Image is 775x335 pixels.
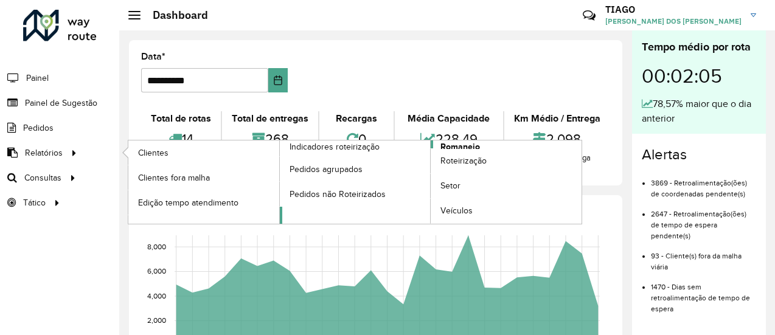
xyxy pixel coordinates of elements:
div: Total de rotas [144,111,218,126]
h4: Alertas [642,146,756,164]
a: Edição tempo atendimento [128,190,279,215]
h3: TIAGO [605,4,742,15]
span: Pedidos [23,122,54,134]
div: Total de entregas [225,111,315,126]
li: 93 - Cliente(s) fora da malha viária [651,241,756,272]
div: 268 [225,126,315,152]
text: 2,000 [147,317,166,325]
span: Painel de Sugestão [25,97,97,109]
div: 78,57% maior que o dia anterior [642,97,756,126]
h2: Dashboard [141,9,208,22]
span: Painel [26,72,49,85]
div: 2,098 [507,126,607,152]
span: [PERSON_NAME] DOS [PERSON_NAME] [605,16,742,27]
span: Tático [23,196,46,209]
div: Km Médio / Entrega [507,111,607,126]
a: Clientes fora malha [128,165,279,190]
a: Roteirização [431,149,582,173]
span: Edição tempo atendimento [138,196,238,209]
a: Indicadores roteirização [128,140,431,224]
span: Clientes fora malha [138,171,210,184]
text: 8,000 [147,243,166,250]
li: 1470 - Dias sem retroalimentação de tempo de espera [651,272,756,314]
a: Pedidos não Roteirizados [280,182,431,206]
li: 3869 - Retroalimentação(ões) de coordenadas pendente(s) [651,168,756,199]
text: 4,000 [147,292,166,300]
a: Clientes [128,140,279,165]
button: Choose Date [268,68,288,92]
span: Pedidos não Roteirizados [290,188,386,201]
text: 6,000 [147,268,166,275]
div: 00:02:05 [642,55,756,97]
div: 228,49 [398,126,500,152]
span: Roteirização [440,154,487,167]
li: 2647 - Retroalimentação(ões) de tempo de espera pendente(s) [651,199,756,241]
span: Consultas [24,171,61,184]
div: 0 [322,126,390,152]
a: Veículos [431,199,582,223]
div: Média Capacidade [398,111,500,126]
div: 14 [144,126,218,152]
span: Relatórios [25,147,63,159]
span: Romaneio [440,140,480,153]
a: Contato Rápido [576,2,602,29]
span: Setor [440,179,460,192]
span: Clientes [138,147,169,159]
span: Veículos [440,204,473,217]
span: Pedidos agrupados [290,163,363,176]
div: Recargas [322,111,390,126]
span: Indicadores roteirização [290,140,380,153]
label: Data [141,49,165,64]
a: Pedidos agrupados [280,157,431,181]
a: Setor [431,174,582,198]
div: Tempo médio por rota [642,39,756,55]
a: Romaneio [280,140,582,224]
